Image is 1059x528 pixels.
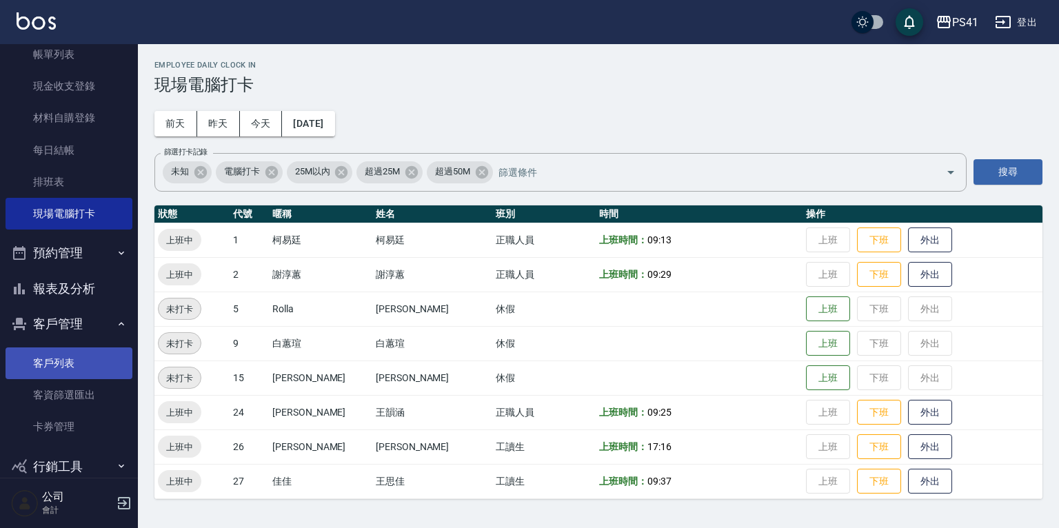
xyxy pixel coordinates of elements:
a: 客資篩選匯出 [6,379,132,411]
button: 預約管理 [6,235,132,271]
span: 09:29 [647,269,672,280]
th: 狀態 [154,205,230,223]
button: 外出 [908,262,952,287]
td: 正職人員 [492,257,596,292]
a: 排班表 [6,166,132,198]
button: 下班 [857,227,901,253]
span: 電腦打卡 [216,165,268,179]
h3: 現場電腦打卡 [154,75,1042,94]
span: 上班中 [158,474,201,489]
span: 17:16 [647,441,672,452]
button: 外出 [908,469,952,494]
button: 上班 [806,296,850,322]
td: 謝淳蕙 [372,257,492,292]
button: 下班 [857,469,901,494]
td: [PERSON_NAME] [269,429,372,464]
span: 超過25M [356,165,408,179]
td: 9 [230,326,269,361]
td: 2 [230,257,269,292]
td: 謝淳蕙 [269,257,372,292]
button: 下班 [857,434,901,460]
td: 白蕙瑄 [372,326,492,361]
span: 09:25 [647,407,672,418]
b: 上班時間： [599,441,647,452]
td: 24 [230,395,269,429]
div: 超過50M [427,161,493,183]
td: [PERSON_NAME] [269,361,372,395]
td: 5 [230,292,269,326]
div: PS41 [952,14,978,31]
span: 上班中 [158,233,201,247]
td: 正職人員 [492,395,596,429]
td: 正職人員 [492,223,596,257]
td: 休假 [492,361,596,395]
button: 登出 [989,10,1042,35]
span: 09:13 [647,234,672,245]
td: 工讀生 [492,464,596,498]
th: 時間 [596,205,803,223]
input: 篩選條件 [495,160,922,184]
b: 上班時間： [599,407,647,418]
button: 外出 [908,400,952,425]
span: 未打卡 [159,302,201,316]
td: 王思佳 [372,464,492,498]
button: 昨天 [197,111,240,136]
button: 客戶管理 [6,306,132,342]
a: 材料自購登錄 [6,102,132,134]
td: [PERSON_NAME] [372,361,492,395]
button: 前天 [154,111,197,136]
div: 超過25M [356,161,423,183]
button: 上班 [806,331,850,356]
a: 客戶列表 [6,347,132,379]
td: [PERSON_NAME] [269,395,372,429]
button: 上班 [806,365,850,391]
div: 未知 [163,161,212,183]
a: 帳單列表 [6,39,132,70]
button: 下班 [857,262,901,287]
div: 25M以內 [287,161,353,183]
td: 白蕙瑄 [269,326,372,361]
span: 上班中 [158,267,201,282]
td: 佳佳 [269,464,372,498]
td: 柯易廷 [269,223,372,257]
button: save [896,8,923,36]
button: 外出 [908,434,952,460]
td: Rolla [269,292,372,326]
th: 姓名 [372,205,492,223]
h5: 公司 [42,490,112,504]
td: 26 [230,429,269,464]
a: 現金收支登錄 [6,70,132,102]
span: 25M以內 [287,165,339,179]
button: Open [940,161,962,183]
button: 下班 [857,400,901,425]
button: 報表及分析 [6,271,132,307]
button: 今天 [240,111,283,136]
span: 上班中 [158,405,201,420]
span: 超過50M [427,165,478,179]
b: 上班時間： [599,269,647,280]
b: 上班時間： [599,234,647,245]
td: 1 [230,223,269,257]
td: 工讀生 [492,429,596,464]
button: [DATE] [282,111,334,136]
th: 代號 [230,205,269,223]
div: 電腦打卡 [216,161,283,183]
td: 王韻涵 [372,395,492,429]
button: 行銷工具 [6,449,132,485]
p: 會計 [42,504,112,516]
td: [PERSON_NAME] [372,292,492,326]
td: 柯易廷 [372,223,492,257]
img: Logo [17,12,56,30]
span: 上班中 [158,440,201,454]
button: PS41 [930,8,984,37]
b: 上班時間： [599,476,647,487]
span: 未打卡 [159,336,201,351]
td: 15 [230,361,269,395]
td: 27 [230,464,269,498]
label: 篩選打卡記錄 [164,147,208,157]
th: 操作 [803,205,1042,223]
span: 09:37 [647,476,672,487]
a: 卡券管理 [6,411,132,443]
img: Person [11,489,39,517]
span: 未知 [163,165,197,179]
